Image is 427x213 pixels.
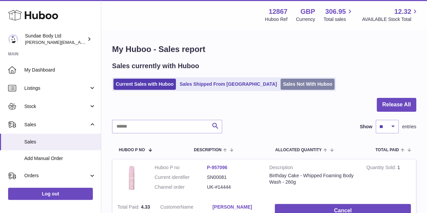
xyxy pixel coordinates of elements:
span: 4.33 [141,204,150,210]
strong: 12867 [269,7,288,16]
strong: Total Paid [117,204,141,211]
span: Huboo P no [119,148,145,152]
div: Currency [296,16,315,23]
span: My Dashboard [24,67,96,73]
a: Sales Not With Huboo [281,79,335,90]
div: Sundae Body Ltd [25,33,86,46]
span: entries [402,124,416,130]
strong: Description [269,164,356,172]
dt: Name [160,204,213,212]
dd: SN00081 [207,174,259,181]
a: 12.32 AVAILABLE Stock Total [362,7,419,23]
dt: Huboo P no [155,164,207,171]
h1: My Huboo - Sales report [112,44,416,55]
button: Release All [377,98,416,112]
span: [PERSON_NAME][EMAIL_ADDRESS][DOMAIN_NAME] [25,39,135,45]
span: Customer [160,204,181,210]
span: Orders [24,172,89,179]
div: Huboo Ref [265,16,288,23]
span: 12.32 [394,7,411,16]
strong: Quantity Sold [366,165,397,172]
span: Sales [24,122,89,128]
span: Total sales [323,16,353,23]
dt: Current identifier [155,174,207,181]
img: dianne@sundaebody.com [8,34,18,44]
a: P-957096 [207,165,228,170]
h2: Sales currently with Huboo [112,61,199,71]
label: Show [360,124,372,130]
a: 306.95 Total sales [323,7,353,23]
a: [PERSON_NAME] [212,204,265,210]
span: Description [194,148,221,152]
span: Add Manual Order [24,155,96,162]
dt: Channel order [155,184,207,190]
span: AVAILABLE Stock Total [362,16,419,23]
span: 306.95 [325,7,346,16]
strong: GBP [300,7,315,16]
a: Sales Shipped From [GEOGRAPHIC_DATA] [177,79,279,90]
div: Birthday Cake - Whipped Foaming Body Wash - 260g [269,172,356,185]
span: ALLOCATED Quantity [275,148,322,152]
a: Log out [8,188,93,200]
td: 1 [361,159,416,199]
span: Stock [24,103,89,110]
img: 128671710437887.jpg [117,164,144,191]
a: Current Sales with Huboo [113,79,176,90]
span: Total paid [375,148,399,152]
span: Listings [24,85,89,91]
dd: UK-#14444 [207,184,259,190]
span: Sales [24,139,96,145]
